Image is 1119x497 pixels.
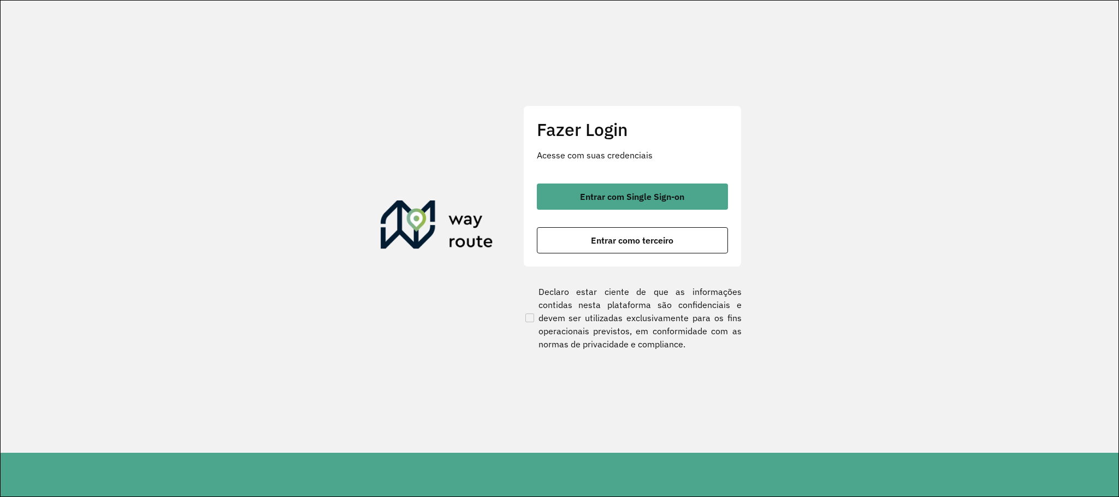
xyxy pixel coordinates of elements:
label: Declaro estar ciente de que as informações contidas nesta plataforma são confidenciais e devem se... [523,285,742,351]
h2: Fazer Login [537,119,728,140]
span: Entrar como terceiro [591,236,673,245]
button: button [537,227,728,253]
p: Acesse com suas credenciais [537,149,728,162]
img: Roteirizador AmbevTech [381,200,493,253]
button: button [537,184,728,210]
span: Entrar com Single Sign-on [580,192,684,201]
